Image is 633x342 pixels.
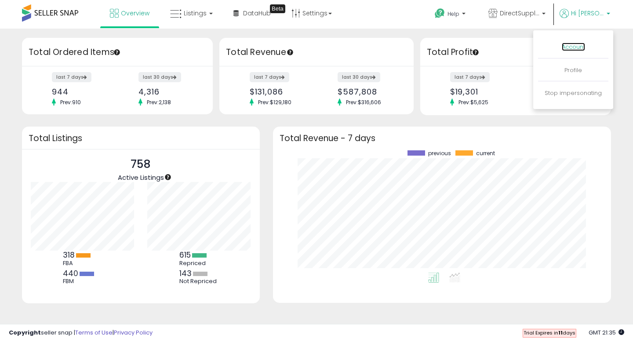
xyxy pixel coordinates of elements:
div: Tooltip anchor [164,173,172,181]
label: last 7 days [250,72,289,82]
h3: Total Profit [427,46,604,58]
span: Prev: $316,606 [342,98,386,106]
a: Profile [564,66,582,74]
span: DataHub [243,9,271,18]
b: 11 [558,329,563,336]
div: 4,316 [138,87,197,96]
b: 143 [179,268,192,279]
span: previous [428,150,451,156]
div: FBM [63,278,102,285]
span: Overview [121,9,149,18]
b: 318 [63,250,75,260]
span: Trial Expires in days [524,329,575,336]
div: 944 [52,87,111,96]
label: last 30 days [338,72,380,82]
b: 615 [179,250,191,260]
a: Hi [PERSON_NAME] [560,9,610,29]
h3: Total Ordered Items [29,46,206,58]
div: Tooltip anchor [113,48,121,56]
div: Repriced [179,260,219,267]
span: Prev: $5,625 [454,98,493,106]
span: DirectSupplyClub [500,9,539,18]
div: Tooltip anchor [286,48,294,56]
span: Prev: 2,138 [142,98,175,106]
i: Get Help [434,8,445,19]
h3: Total Listings [29,135,253,142]
div: Not Repriced [179,278,219,285]
a: Stop impersonating [545,89,602,97]
label: last 7 days [450,72,490,82]
span: Help [447,10,459,18]
div: $587,808 [338,87,398,96]
span: Prev: $129,180 [254,98,296,106]
a: Account [562,43,585,51]
div: Tooltip anchor [472,48,480,56]
a: Privacy Policy [114,328,153,337]
div: seller snap | | [9,329,153,337]
a: Terms of Use [75,328,113,337]
label: last 30 days [138,72,181,82]
span: Prev: 910 [56,98,85,106]
strong: Copyright [9,328,41,337]
span: Hi [PERSON_NAME] [571,9,604,18]
span: 2025-09-12 21:35 GMT [589,328,624,337]
b: 440 [63,268,78,279]
div: $131,086 [250,87,310,96]
div: $19,301 [450,87,509,96]
h3: Total Revenue [226,46,407,58]
p: 758 [118,156,164,173]
a: Help [428,1,474,29]
div: Tooltip anchor [270,4,285,13]
label: last 7 days [52,72,91,82]
span: Listings [184,9,207,18]
span: current [476,150,495,156]
span: Active Listings [118,173,164,182]
div: FBA [63,260,102,267]
h3: Total Revenue - 7 days [280,135,604,142]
